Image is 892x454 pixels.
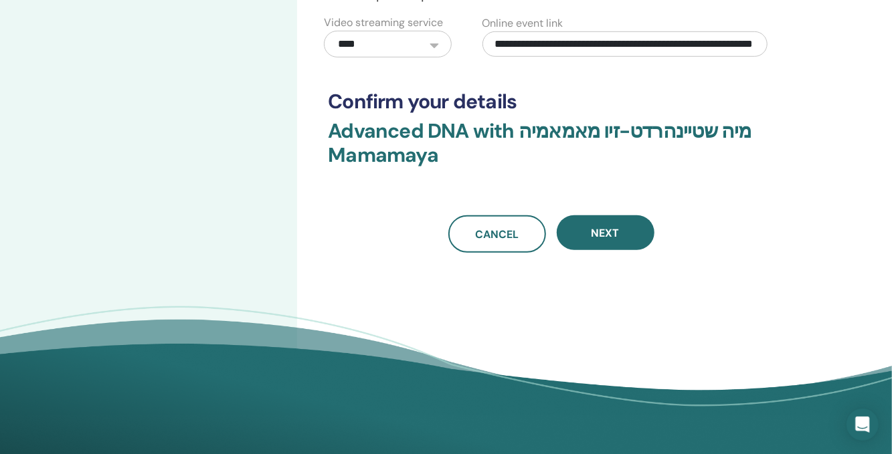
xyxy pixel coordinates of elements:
[482,15,563,31] label: Online event link
[475,227,519,241] span: Cancel
[592,226,620,240] span: Next
[328,90,774,114] h3: Confirm your details
[324,15,443,31] label: Video streaming service
[448,215,546,253] a: Cancel
[846,409,879,441] div: Open Intercom Messenger
[557,215,654,250] button: Next
[328,119,774,183] h3: Advanced DNA with מיה שטיינהרדט-זיו מאמאמיה Mamamaya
